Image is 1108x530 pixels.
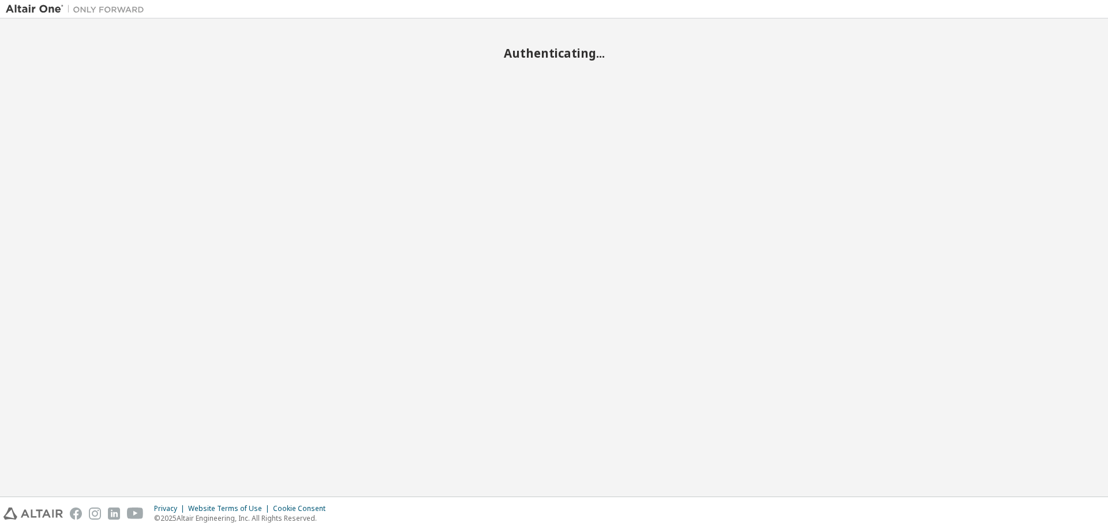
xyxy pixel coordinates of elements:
p: © 2025 Altair Engineering, Inc. All Rights Reserved. [154,513,332,523]
img: facebook.svg [70,508,82,520]
img: altair_logo.svg [3,508,63,520]
img: instagram.svg [89,508,101,520]
img: Altair One [6,3,150,15]
div: Privacy [154,504,188,513]
img: youtube.svg [127,508,144,520]
img: linkedin.svg [108,508,120,520]
div: Cookie Consent [273,504,332,513]
div: Website Terms of Use [188,504,273,513]
h2: Authenticating... [6,46,1102,61]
